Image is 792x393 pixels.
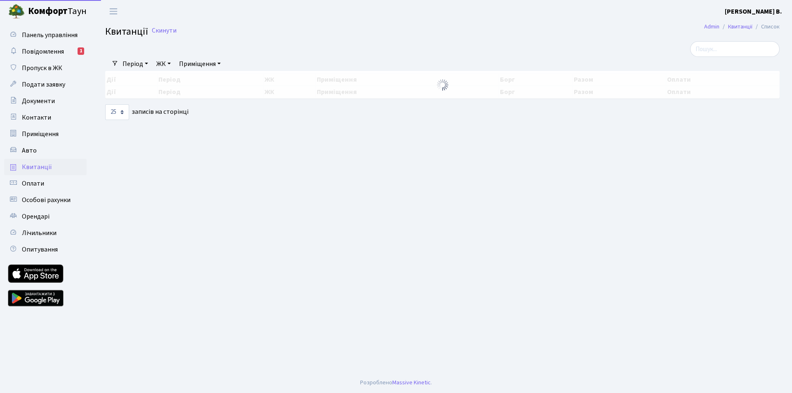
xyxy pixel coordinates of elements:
b: Комфорт [28,5,68,18]
li: Список [752,22,780,31]
button: Переключити навігацію [103,5,124,18]
a: Massive Kinetic [392,378,431,387]
span: Особові рахунки [22,195,71,205]
span: Пропуск в ЖК [22,64,62,73]
a: Панель управління [4,27,87,43]
a: Контакти [4,109,87,126]
span: Опитування [22,245,58,254]
span: Повідомлення [22,47,64,56]
a: Квитанції [728,22,752,31]
span: Квитанції [105,24,148,39]
a: ЖК [153,57,174,71]
a: Приміщення [4,126,87,142]
a: Подати заявку [4,76,87,93]
a: Опитування [4,241,87,258]
div: 1 [78,47,84,55]
span: Квитанції [22,162,52,172]
span: Приміщення [22,129,59,139]
a: Admin [704,22,719,31]
nav: breadcrumb [692,18,792,35]
select: записів на сторінці [105,104,129,120]
span: Авто [22,146,37,155]
a: Документи [4,93,87,109]
span: Лічильники [22,228,57,238]
span: Контакти [22,113,51,122]
b: [PERSON_NAME] В. [725,7,782,16]
a: Орендарі [4,208,87,225]
img: Обробка... [436,78,449,92]
a: Оплати [4,175,87,192]
span: Таун [28,5,87,19]
img: logo.png [8,3,25,20]
a: Пропуск в ЖК [4,60,87,76]
a: Скинути [152,27,177,35]
span: Документи [22,96,55,106]
div: Розроблено . [360,378,432,387]
a: Особові рахунки [4,192,87,208]
a: Період [119,57,151,71]
span: Орендарі [22,212,49,221]
a: Лічильники [4,225,87,241]
a: Квитанції [4,159,87,175]
span: Подати заявку [22,80,65,89]
a: [PERSON_NAME] В. [725,7,782,16]
input: Пошук... [690,41,780,57]
label: записів на сторінці [105,104,189,120]
a: Авто [4,142,87,159]
span: Панель управління [22,31,78,40]
a: Повідомлення1 [4,43,87,60]
a: Приміщення [176,57,224,71]
span: Оплати [22,179,44,188]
